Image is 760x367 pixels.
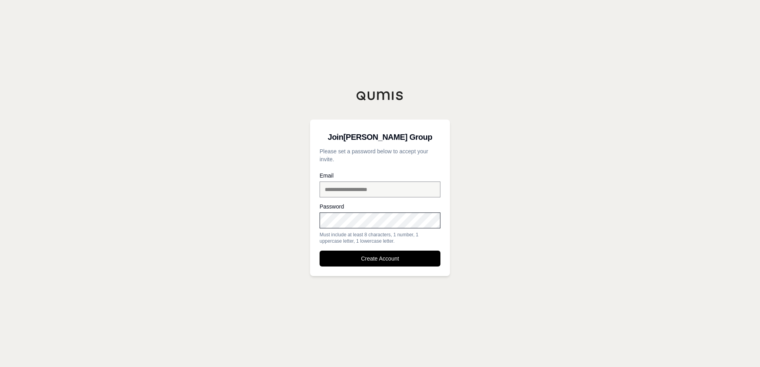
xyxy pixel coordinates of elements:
[320,204,440,209] label: Password
[320,129,440,145] h3: Join [PERSON_NAME] Group
[320,173,440,178] label: Email
[320,251,440,267] button: Create Account
[320,147,440,163] p: Please set a password below to accept your invite.
[356,91,404,100] img: Qumis
[320,232,440,244] div: Must include at least 8 characters, 1 number, 1 uppercase letter, 1 lowercase letter.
